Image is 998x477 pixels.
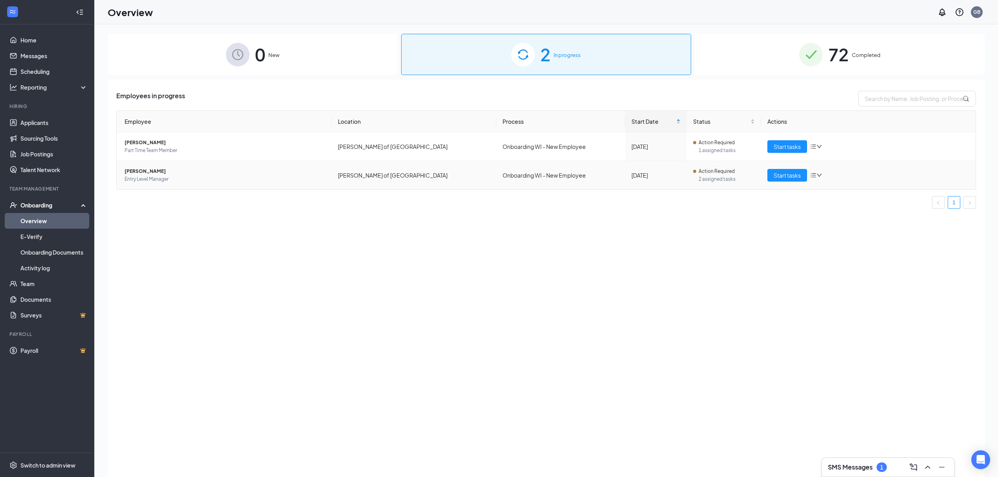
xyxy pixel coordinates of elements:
span: down [816,172,822,178]
svg: Settings [9,461,17,469]
a: PayrollCrown [20,343,88,358]
div: Onboarding [20,201,81,209]
button: Start tasks [767,140,807,153]
td: Onboarding WI - New Employee [496,132,626,161]
svg: WorkstreamLogo [9,8,17,16]
span: 2 assigned tasks [699,175,755,183]
span: Action Required [699,167,735,175]
th: Process [496,111,626,132]
div: Team Management [9,185,86,192]
div: [DATE] [631,142,680,151]
a: Onboarding Documents [20,244,88,260]
span: 0 [255,41,265,68]
a: Scheduling [20,64,88,79]
div: GB [973,9,980,15]
span: bars [810,143,816,150]
svg: UserCheck [9,201,17,209]
span: 1 assigned tasks [699,147,755,154]
a: Activity log [20,260,88,276]
a: SurveysCrown [20,307,88,323]
span: Part Time Team Member [125,147,325,154]
div: 1 [880,464,883,471]
span: 2 [540,41,550,68]
button: left [932,196,945,209]
th: Status [687,111,761,132]
span: Employees in progress [116,91,185,106]
div: Switch to admin view [20,461,75,469]
input: Search by Name, Job Posting, or Process [858,91,976,106]
span: [PERSON_NAME] [125,167,325,175]
span: Start tasks [774,171,801,180]
a: Applicants [20,115,88,130]
td: [PERSON_NAME] of [GEOGRAPHIC_DATA] [332,132,496,161]
a: E-Verify [20,229,88,244]
div: Reporting [20,83,88,91]
a: Talent Network [20,162,88,178]
button: Minimize [936,461,948,473]
a: Sourcing Tools [20,130,88,146]
li: 1 [948,196,960,209]
svg: Minimize [937,462,947,472]
h3: SMS Messages [828,463,873,471]
li: Next Page [963,196,976,209]
span: In progress [554,51,581,59]
button: right [963,196,976,209]
a: Home [20,32,88,48]
li: Previous Page [932,196,945,209]
span: Start Date [631,117,674,126]
span: right [967,200,972,205]
a: Team [20,276,88,292]
td: Onboarding WI - New Employee [496,161,626,189]
button: ChevronUp [921,461,934,473]
svg: ComposeMessage [909,462,918,472]
th: Actions [761,111,976,132]
a: Messages [20,48,88,64]
span: Entry Level Manager [125,175,325,183]
svg: Notifications [937,7,947,17]
div: Hiring [9,103,86,110]
svg: Analysis [9,83,17,91]
h1: Overview [108,6,153,19]
th: Employee [117,111,332,132]
div: [DATE] [631,171,680,180]
button: ComposeMessage [907,461,920,473]
svg: QuestionInfo [955,7,964,17]
span: bars [810,172,816,178]
a: Documents [20,292,88,307]
span: Status [693,117,749,126]
div: Payroll [9,331,86,338]
span: down [816,144,822,149]
button: Start tasks [767,169,807,182]
span: left [936,200,941,205]
span: Start tasks [774,142,801,151]
span: 72 [828,41,849,68]
svg: ChevronUp [923,462,932,472]
div: Open Intercom Messenger [971,450,990,469]
span: New [268,51,279,59]
a: Job Postings [20,146,88,162]
span: Completed [852,51,881,59]
span: Action Required [699,139,735,147]
span: [PERSON_NAME] [125,139,325,147]
a: Overview [20,213,88,229]
a: 1 [948,196,960,208]
svg: Collapse [76,8,84,16]
td: [PERSON_NAME] of [GEOGRAPHIC_DATA] [332,161,496,189]
th: Location [332,111,496,132]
